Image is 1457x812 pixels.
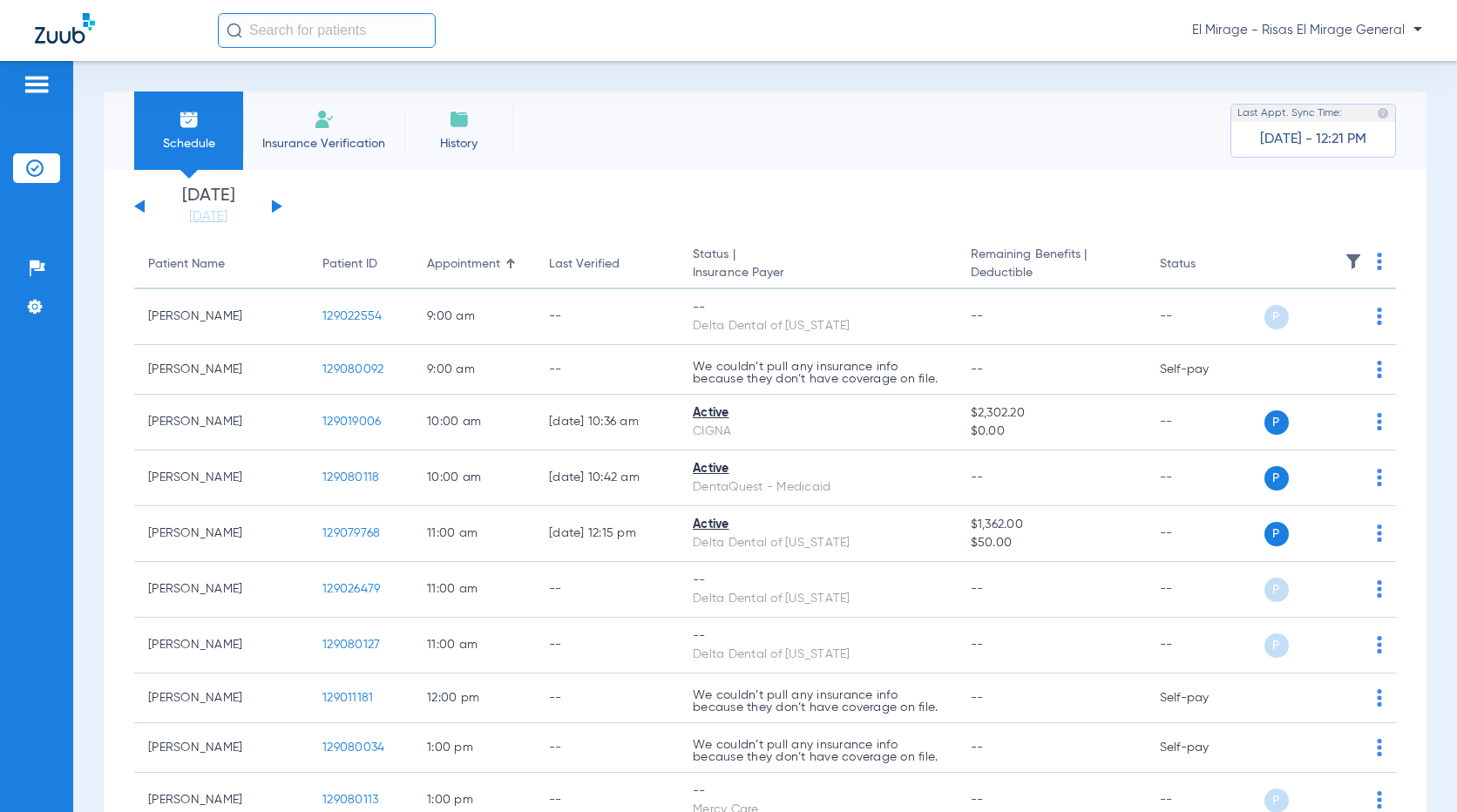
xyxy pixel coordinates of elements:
div: CIGNA [693,423,943,441]
td: 9:00 AM [413,289,535,345]
td: -- [535,562,679,618]
span: P [1264,305,1289,329]
td: Self-pay [1146,345,1264,395]
span: [DATE] - 12:21 PM [1260,131,1366,148]
span: -- [971,583,984,595]
div: -- [693,627,943,646]
img: group-dot-blue.svg [1377,791,1382,809]
img: last sync help info [1377,107,1389,119]
td: [PERSON_NAME] [134,562,308,618]
th: Status [1146,240,1264,289]
img: group-dot-blue.svg [1377,580,1382,598]
img: group-dot-blue.svg [1377,413,1382,430]
td: -- [535,345,679,395]
div: Delta Dental of [US_STATE] [693,317,943,335]
span: 129080034 [322,741,384,754]
img: x.svg [1338,413,1355,430]
input: Search for patients [218,13,436,48]
img: group-dot-blue.svg [1377,739,1382,756]
img: group-dot-blue.svg [1377,524,1382,542]
div: Last Verified [549,255,665,274]
span: 129026479 [322,583,380,595]
td: 12:00 PM [413,673,535,723]
div: Last Verified [549,255,620,274]
td: 10:00 AM [413,395,535,450]
span: 129019006 [322,416,381,428]
img: group-dot-blue.svg [1377,253,1382,270]
img: filter.svg [1345,253,1362,270]
div: -- [693,782,943,801]
td: [PERSON_NAME] [134,723,308,773]
span: 129080118 [322,471,379,484]
span: Insurance Payer [693,264,943,282]
td: [PERSON_NAME] [134,506,308,562]
img: group-dot-blue.svg [1377,361,1382,378]
div: Delta Dental of [US_STATE] [693,590,943,608]
span: 129080127 [322,639,380,651]
img: x.svg [1338,580,1355,598]
td: -- [1146,618,1264,673]
img: group-dot-blue.svg [1377,636,1382,653]
td: -- [1146,289,1264,345]
span: 129022554 [322,310,382,322]
p: We couldn’t pull any insurance info because they don’t have coverage on file. [693,739,943,763]
div: Appointment [427,255,521,274]
span: $50.00 [971,534,1132,552]
div: Delta Dental of [US_STATE] [693,646,943,664]
img: group-dot-blue.svg [1377,689,1382,707]
img: hamburger-icon [23,74,51,95]
td: -- [1146,395,1264,450]
img: x.svg [1338,361,1355,378]
img: Search Icon [227,23,242,38]
div: -- [693,299,943,317]
div: Patient Name [148,255,225,274]
span: Last Appt. Sync Time: [1237,105,1342,122]
span: Deductible [971,264,1132,282]
span: $0.00 [971,423,1132,441]
span: -- [971,310,984,322]
img: x.svg [1338,469,1355,486]
td: -- [1146,450,1264,506]
div: -- [693,572,943,590]
td: [DATE] 10:36 AM [535,395,679,450]
td: 10:00 AM [413,450,535,506]
span: -- [971,794,984,806]
div: Patient ID [322,255,399,274]
span: Schedule [147,135,230,152]
img: group-dot-blue.svg [1377,308,1382,325]
th: Status | [679,240,957,289]
td: [PERSON_NAME] [134,395,308,450]
img: group-dot-blue.svg [1377,469,1382,486]
span: -- [971,741,984,754]
p: We couldn’t pull any insurance info because they don’t have coverage on file. [693,361,943,385]
td: [PERSON_NAME] [134,289,308,345]
th: Remaining Benefits | [957,240,1146,289]
div: Active [693,516,943,534]
div: Patient Name [148,255,295,274]
div: Delta Dental of [US_STATE] [693,534,943,552]
span: History [417,135,500,152]
span: El Mirage - Risas El Mirage General [1192,22,1422,39]
img: History [449,109,470,130]
td: [DATE] 10:42 AM [535,450,679,506]
td: -- [535,723,679,773]
span: P [1264,410,1289,435]
img: x.svg [1338,308,1355,325]
span: $1,362.00 [971,516,1132,534]
span: P [1264,466,1289,491]
img: Zuub Logo [35,13,95,44]
td: -- [1146,506,1264,562]
img: Schedule [179,109,200,130]
span: -- [971,639,984,651]
span: P [1264,633,1289,658]
td: [PERSON_NAME] [134,345,308,395]
span: -- [971,692,984,704]
td: [PERSON_NAME] [134,618,308,673]
span: 129079768 [322,527,380,539]
span: $2,302.20 [971,404,1132,423]
span: 129080092 [322,363,383,376]
img: x.svg [1338,524,1355,542]
p: We couldn’t pull any insurance info because they don’t have coverage on file. [693,689,943,714]
td: 11:00 AM [413,506,535,562]
td: Self-pay [1146,723,1264,773]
